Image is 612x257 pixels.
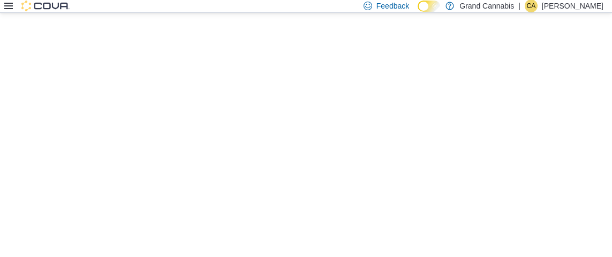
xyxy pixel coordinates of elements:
[418,1,440,12] input: Dark Mode
[376,1,409,11] span: Feedback
[21,1,70,11] img: Cova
